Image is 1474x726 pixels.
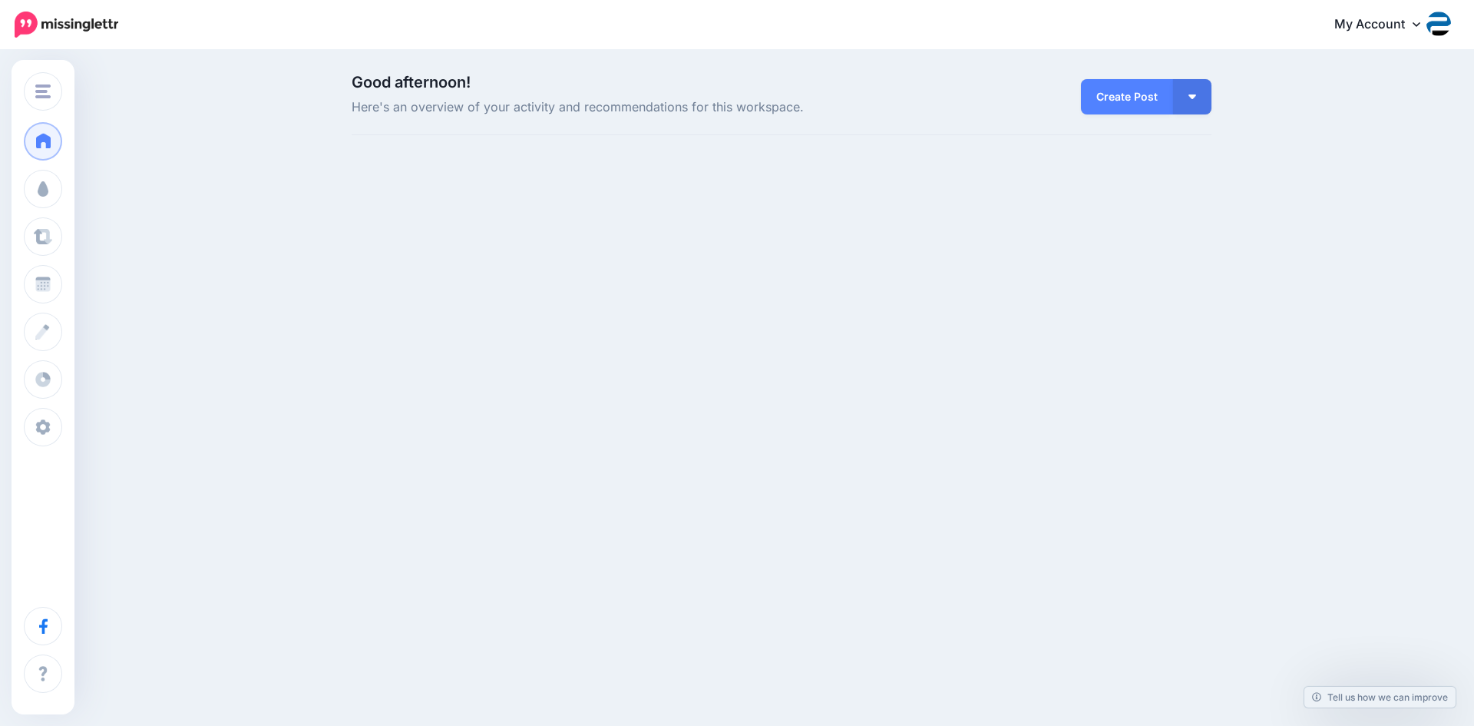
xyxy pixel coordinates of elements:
a: Tell us how we can improve [1304,687,1456,708]
span: Here's an overview of your activity and recommendations for this workspace. [352,98,917,118]
a: Create Post [1081,79,1173,114]
span: Good afternoon! [352,73,471,91]
img: arrow-down-white.png [1188,94,1196,99]
img: Missinglettr [15,12,118,38]
a: My Account [1319,6,1451,44]
img: menu.png [35,85,51,98]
